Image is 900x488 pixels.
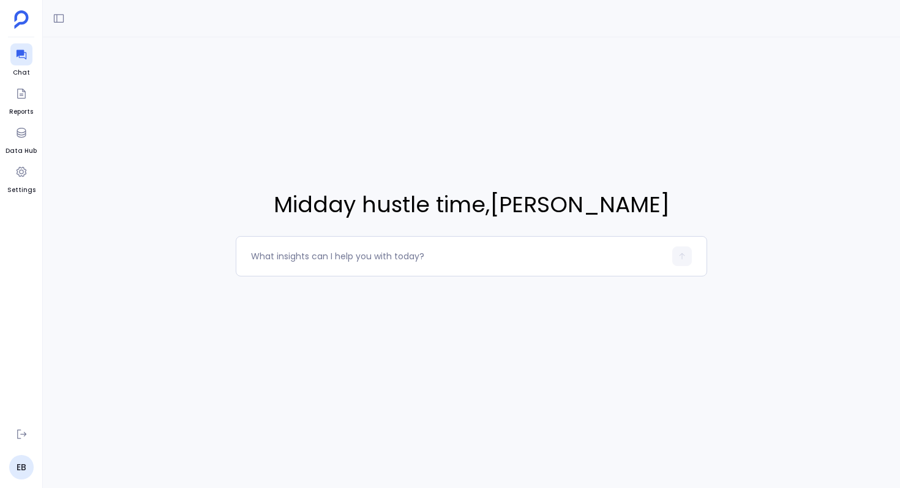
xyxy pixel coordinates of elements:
span: Chat [10,68,32,78]
span: Settings [7,185,36,195]
a: EB [9,455,34,479]
a: Chat [10,43,32,78]
a: Settings [7,161,36,195]
span: Data Hub [6,146,37,156]
span: Reports [9,107,33,117]
span: Midday hustle time , [PERSON_NAME] [236,188,707,221]
a: Data Hub [6,122,37,156]
a: Reports [9,83,33,117]
img: petavue logo [14,10,29,29]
